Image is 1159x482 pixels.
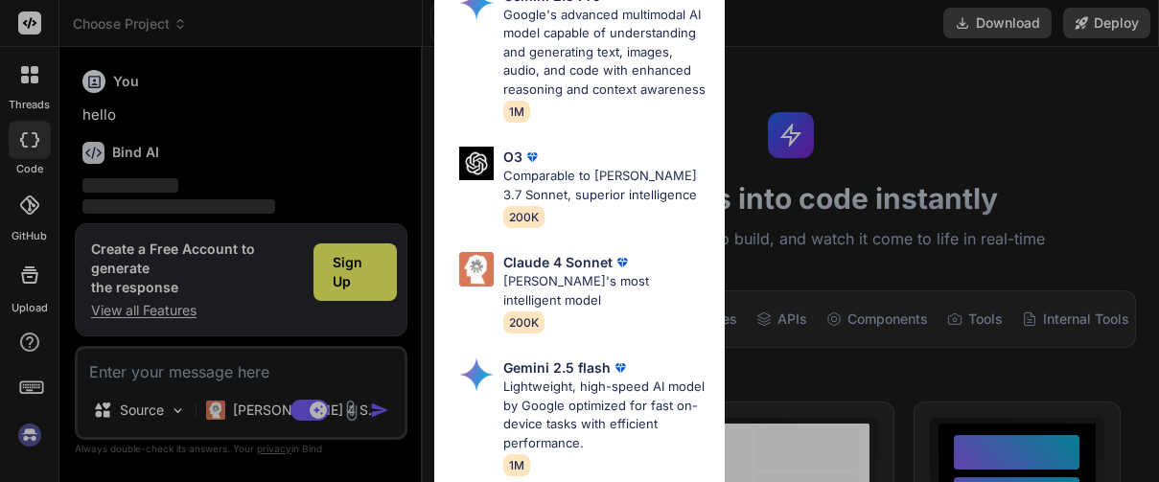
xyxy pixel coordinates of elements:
img: Pick Models [459,147,494,180]
p: Google's advanced multimodal AI model capable of understanding and generating text, images, audio... [503,6,708,100]
span: 200K [503,206,545,228]
span: 1M [503,454,530,476]
p: Comparable to [PERSON_NAME] 3.7 Sonnet, superior intelligence [503,167,708,204]
img: Pick Models [459,252,494,287]
img: premium [611,358,630,378]
p: O3 [503,147,522,167]
span: 1M [503,101,530,123]
p: [PERSON_NAME]'s most intelligent model [503,272,708,310]
p: Lightweight, high-speed AI model by Google optimized for fast on-device tasks with efficient perf... [503,378,708,452]
img: premium [522,148,542,167]
p: Claude 4 Sonnet [503,252,613,272]
img: premium [613,253,632,272]
img: Pick Models [459,357,494,392]
span: 200K [503,311,545,333]
p: Gemini 2.5 flash [503,357,611,378]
